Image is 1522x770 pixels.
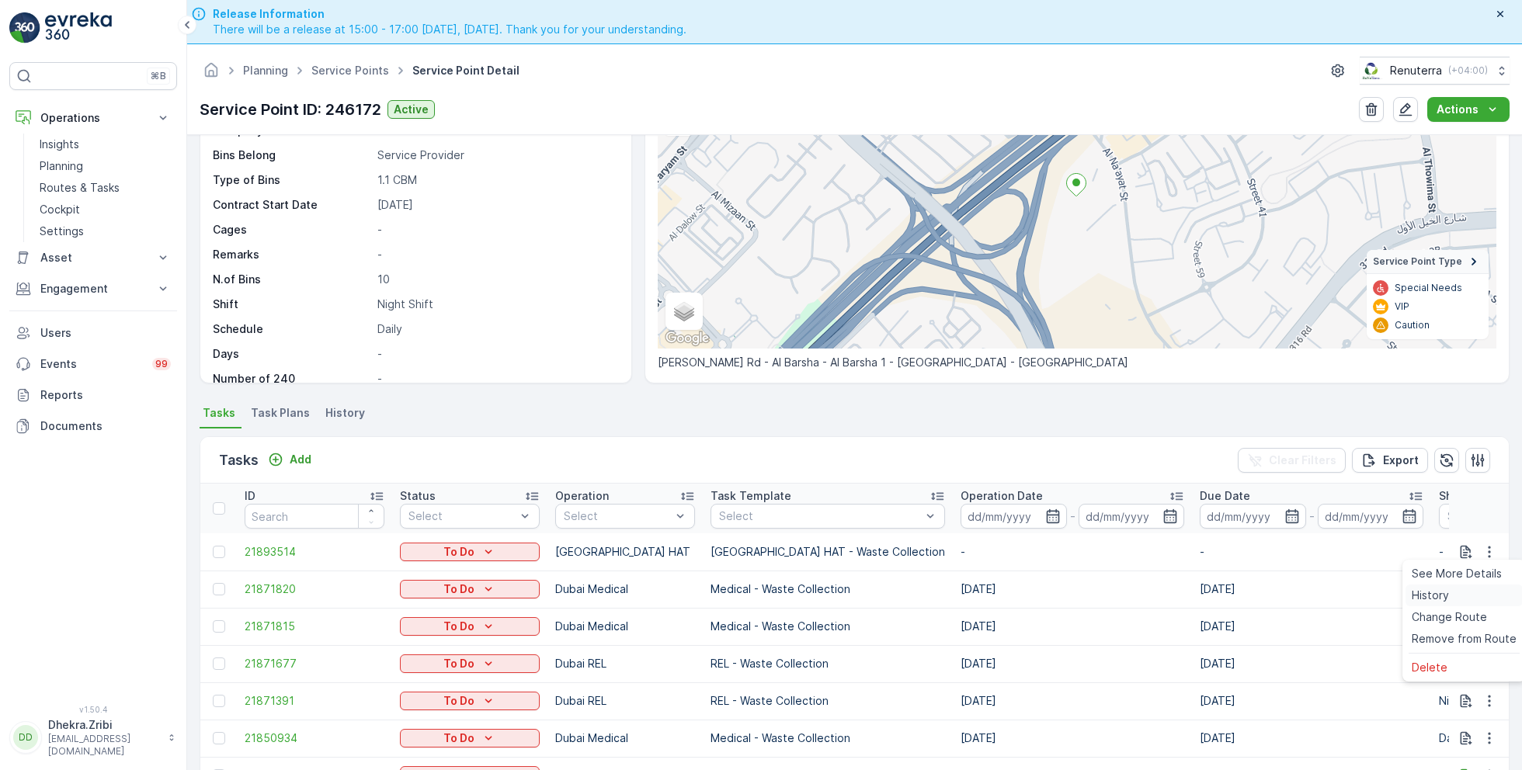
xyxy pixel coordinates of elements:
p: Active [394,102,429,117]
a: Users [9,317,177,349]
p: Bins Belong [213,147,371,163]
p: ( +04:00 ) [1448,64,1488,77]
p: Night Shift [377,297,615,312]
button: To Do [400,692,540,710]
button: To Do [400,617,540,636]
button: Clear Filters [1238,448,1346,473]
p: Export [1383,453,1419,468]
span: History [1412,588,1449,603]
a: Planning [243,64,288,77]
button: To Do [400,654,540,673]
p: Select [719,508,921,524]
p: Shift [1439,488,1465,504]
p: [GEOGRAPHIC_DATA] HAT - Waste Collection [711,544,945,560]
span: Tasks [203,405,235,421]
p: [GEOGRAPHIC_DATA] HAT [555,544,695,560]
p: To Do [443,581,474,597]
td: [DATE] [953,571,1192,608]
p: Caution [1395,319,1430,331]
a: Homepage [203,68,220,81]
td: [DATE] [953,682,1192,720]
a: 21871677 [245,656,384,671]
img: Google [662,328,713,349]
p: Clear Filters [1269,453,1336,468]
span: Remove from Route [1412,631,1517,647]
td: [DATE] [1192,682,1431,720]
p: Daily [377,321,615,337]
p: Dubai REL [555,656,695,671]
p: Renuterra [1390,63,1442,78]
button: To Do [400,543,540,561]
span: History [325,405,365,421]
p: [EMAIL_ADDRESS][DOMAIN_NAME] [48,733,160,758]
span: 21871820 [245,581,384,597]
div: Toggle Row Selected [213,695,225,707]
button: Add [262,450,318,469]
p: Operation [555,488,609,504]
a: Service Points [311,64,389,77]
p: Documents [40,418,171,434]
p: Operations [40,110,146,126]
p: Medical - Waste Collection [711,581,945,597]
p: [PERSON_NAME] Rd - Al Barsha - Al Barsha 1 - [GEOGRAPHIC_DATA] - [GEOGRAPHIC_DATA] [658,355,1496,370]
button: To Do [400,729,540,747]
span: Release Information [213,6,686,22]
span: 21871815 [245,619,384,634]
a: Documents [9,411,177,442]
p: [DATE] [377,197,615,213]
p: - [377,371,615,387]
button: Actions [1427,97,1510,122]
a: 21893514 [245,544,384,560]
button: To Do [400,580,540,598]
a: 21850934 [245,730,384,746]
p: Dhekra.Zribi [48,717,160,733]
p: To Do [443,656,474,671]
p: Shift [213,297,371,312]
button: DDDhekra.Zribi[EMAIL_ADDRESS][DOMAIN_NAME] [9,717,177,758]
td: [DATE] [1192,571,1431,608]
button: Renuterra(+04:00) [1360,57,1510,85]
a: 21871391 [245,693,384,709]
p: Remarks [213,247,371,262]
a: Planning [33,155,177,177]
p: REL - Waste Collection [711,656,945,671]
td: [DATE] [953,645,1192,682]
td: [DATE] [1192,608,1431,645]
p: Medical - Waste Collection [711,730,945,746]
p: Asset [40,250,146,265]
span: Service Point Type [1373,255,1462,268]
p: Service Provider [377,147,615,163]
div: Toggle Row Selected [213,546,225,558]
a: Open this area in Google Maps (opens a new window) [662,328,713,349]
p: Events [40,356,143,372]
div: DD [13,725,38,750]
button: Active [387,100,435,119]
input: dd/mm/yyyy [1318,504,1424,529]
p: - [1070,507,1075,525]
p: Schedule [213,321,371,337]
p: Dubai REL [555,693,695,709]
img: logo [9,12,40,43]
p: 99 [155,358,168,370]
p: Users [40,325,171,341]
a: Insights [33,134,177,155]
td: [DATE] [1192,720,1431,757]
td: [DATE] [1192,645,1431,682]
p: Days [213,346,371,362]
p: Engagement [40,281,146,297]
p: To Do [443,693,474,709]
p: Tasks [219,449,259,471]
a: Reports [9,380,177,411]
p: Status [400,488,436,504]
p: Actions [1437,102,1479,117]
span: Delete [1412,660,1447,675]
p: - [1309,507,1315,525]
img: logo_light-DOdMpM7g.png [45,12,112,43]
p: Dubai Medical [555,730,695,746]
p: Dubai Medical [555,619,695,634]
summary: Service Point Type [1367,250,1489,274]
span: v 1.50.4 [9,705,177,714]
p: Routes & Tasks [40,180,120,196]
td: [DATE] [953,720,1192,757]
